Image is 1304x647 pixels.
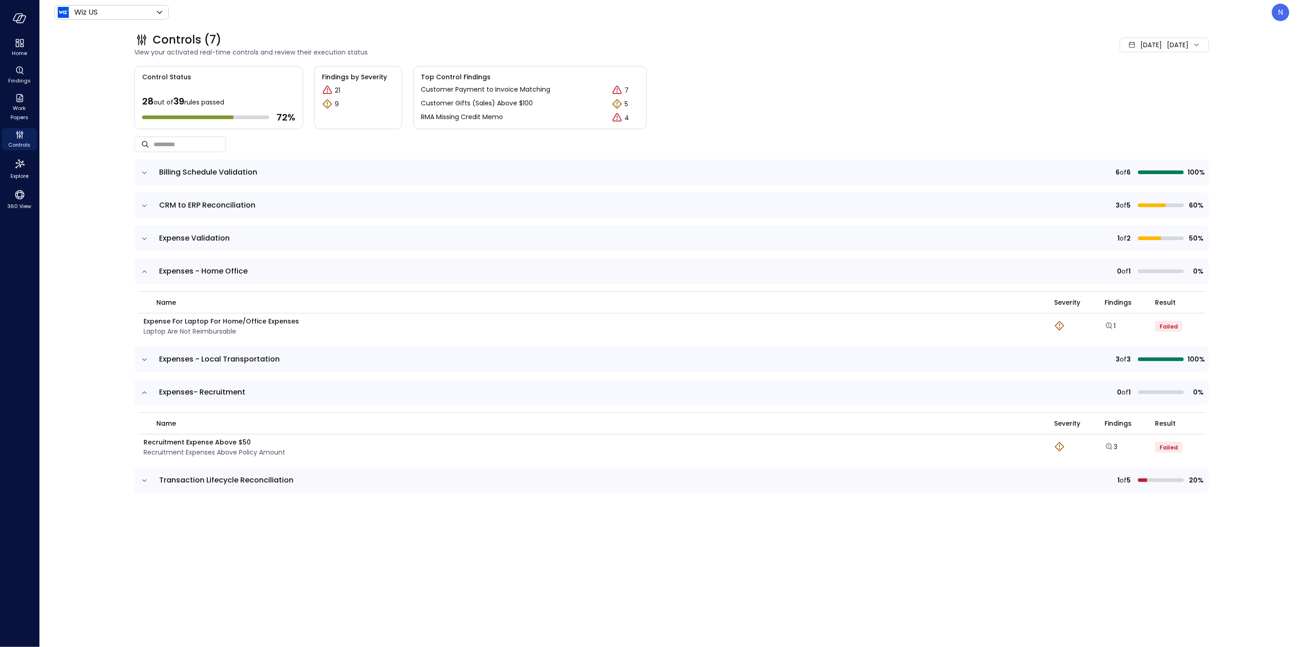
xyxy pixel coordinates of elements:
[1278,7,1283,18] p: N
[159,167,257,177] span: Billing Schedule Validation
[1105,442,1117,451] a: 3
[1127,167,1131,177] span: 6
[2,156,37,181] div: Explore
[1160,444,1178,451] span: Failed
[1272,4,1289,21] div: Noa Turgeman
[140,168,149,177] button: expand row
[1117,387,1122,397] span: 0
[624,86,629,95] p: 7
[135,66,191,82] span: Control Status
[144,437,285,447] p: Recruitment Expense Above $50
[74,7,98,18] p: Wiz US
[140,355,149,364] button: expand row
[159,233,230,243] span: Expense Validation
[624,99,628,109] p: 5
[1116,354,1120,364] span: 3
[1140,40,1162,50] span: [DATE]
[156,297,176,307] span: name
[1105,321,1116,330] a: 1
[2,37,37,59] div: Home
[1127,354,1131,364] span: 3
[1054,297,1080,307] span: Severity
[1188,387,1204,397] span: 0%
[2,128,37,150] div: Controls
[140,476,149,485] button: expand row
[173,95,184,108] span: 39
[1116,200,1120,210] span: 3
[1054,418,1080,428] span: Severity
[1188,266,1204,276] span: 0%
[335,99,339,109] p: 9
[1105,444,1117,454] a: Explore findings
[421,72,639,82] span: Top Control Findings
[276,111,295,123] span: 72 %
[11,171,28,181] span: Explore
[1155,297,1176,307] span: Result
[421,99,533,110] p: Customer Gifts (Sales) Above $100
[159,354,280,364] span: Expenses - Local Transportation
[144,316,299,326] p: Expense For Laptop for Home/Office Expenses
[6,104,33,122] span: Work Papers
[9,140,31,149] span: Controls
[159,475,293,485] span: Transaction Lifecycle Reconciliation
[8,202,32,211] span: 360 View
[1120,354,1127,364] span: of
[1127,233,1131,243] span: 2
[156,418,176,428] span: name
[322,72,394,82] span: Findings by Severity
[1117,233,1120,243] span: 1
[140,388,149,397] button: expand row
[1127,200,1131,210] span: 5
[1127,475,1131,485] span: 5
[1122,387,1128,397] span: of
[12,49,27,58] span: Home
[421,85,550,96] p: Customer Payment to Invoice Matching
[1160,323,1178,330] span: Failed
[140,267,149,276] button: expand row
[153,33,221,47] span: Controls (7)
[1054,320,1065,332] div: Warning
[144,326,299,336] p: Laptop are not reimbursable
[1188,167,1204,177] span: 100%
[1105,297,1132,307] span: Findings
[624,113,629,123] p: 4
[612,99,623,110] div: Warning
[1105,418,1132,428] span: Findings
[2,187,37,212] div: 360 View
[159,200,255,210] span: CRM to ERP Reconciliation
[1188,354,1204,364] span: 100%
[335,86,340,95] p: 21
[1188,475,1204,485] span: 20%
[159,387,245,397] span: Expenses- Recruitment
[1105,323,1116,333] a: Explore findings
[58,7,69,18] img: Icon
[1116,167,1120,177] span: 6
[612,85,623,96] div: Critical
[159,266,248,276] span: Expenses - Home Office
[1188,233,1204,243] span: 50%
[612,112,623,123] div: Critical
[1188,200,1204,210] span: 60%
[1120,233,1127,243] span: of
[1128,266,1131,276] span: 1
[1117,266,1122,276] span: 0
[134,47,937,57] span: View your activated real-time controls and review their execution status
[8,76,31,85] span: Findings
[421,112,503,123] p: RMA Missing Credit Memo
[1120,167,1127,177] span: of
[140,234,149,243] button: expand row
[1117,475,1120,485] span: 1
[184,98,224,107] span: rules passed
[1054,441,1065,453] div: Warning
[322,85,333,96] div: Critical
[154,98,173,107] span: out of
[1120,200,1127,210] span: of
[1120,475,1127,485] span: of
[2,92,37,123] div: Work Papers
[1122,266,1128,276] span: of
[140,201,149,210] button: expand row
[142,95,154,108] span: 28
[144,447,285,457] p: Recruitment expenses Above policy amount
[2,64,37,86] div: Findings
[1128,387,1131,397] span: 1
